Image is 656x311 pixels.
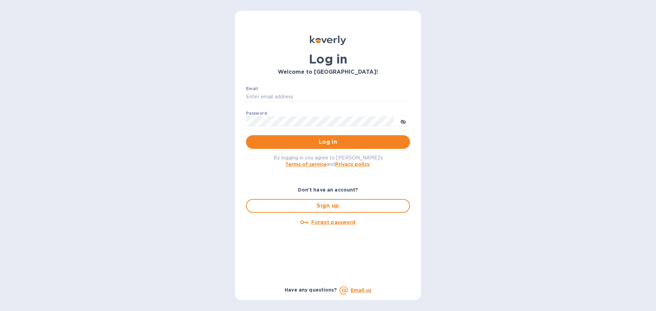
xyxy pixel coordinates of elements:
[351,287,371,293] a: Email us
[396,114,410,128] button: toggle password visibility
[246,111,267,115] label: Password
[246,87,258,91] label: Email
[246,69,410,75] h3: Welcome to [GEOGRAPHIC_DATA]!
[273,155,383,167] span: By logging in you agree to [PERSON_NAME]'s and .
[246,92,410,102] input: Enter email address
[298,187,358,193] b: Don't have an account?
[310,36,346,45] img: Koverly
[246,135,410,149] button: Log in
[335,161,370,167] a: Privacy policy
[285,161,327,167] a: Terms of service
[285,287,337,293] b: Have any questions?
[251,138,405,146] span: Log in
[311,220,355,225] u: Forgot password
[246,52,410,66] h1: Log in
[246,199,410,213] button: Sign up
[252,202,404,210] span: Sign up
